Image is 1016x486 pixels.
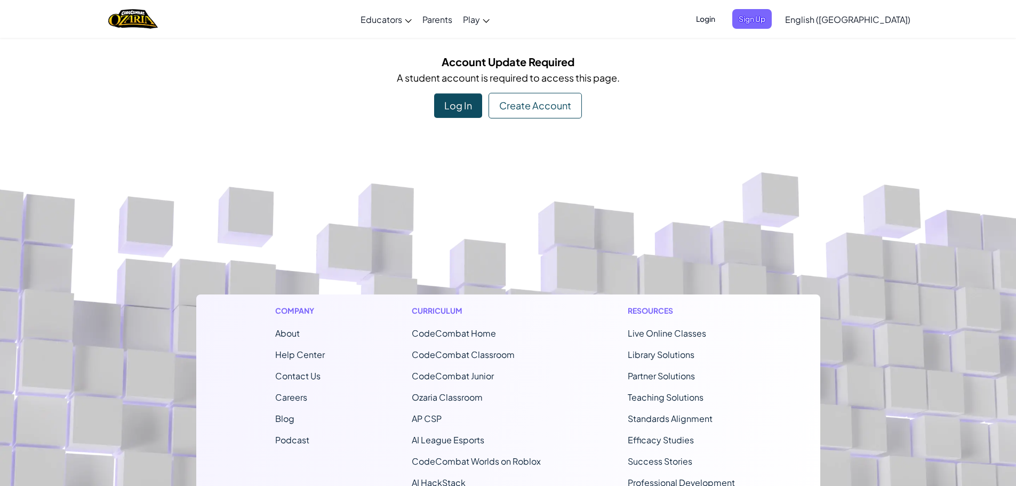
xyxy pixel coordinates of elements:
[628,413,713,424] a: Standards Alignment
[361,14,402,25] span: Educators
[275,370,321,381] span: Contact Us
[412,328,496,339] span: CodeCombat Home
[628,305,741,316] h1: Resources
[732,9,772,29] button: Sign Up
[355,5,417,34] a: Educators
[412,413,442,424] a: AP CSP
[275,392,307,403] a: Careers
[412,434,484,445] a: AI League Esports
[785,14,910,25] span: English ([GEOGRAPHIC_DATA])
[417,5,458,34] a: Parents
[275,413,294,424] a: Blog
[204,70,812,85] p: A student account is required to access this page.
[628,392,703,403] a: Teaching Solutions
[463,14,480,25] span: Play
[412,305,541,316] h1: Curriculum
[412,349,515,360] a: CodeCombat Classroom
[275,305,325,316] h1: Company
[434,93,482,118] div: Log In
[108,8,158,30] img: Home
[628,456,692,467] a: Success Stories
[108,8,158,30] a: Ozaria by CodeCombat logo
[275,434,309,445] a: Podcast
[275,328,300,339] a: About
[458,5,495,34] a: Play
[204,53,812,70] h5: Account Update Required
[412,456,541,467] a: CodeCombat Worlds on Roblox
[628,434,694,445] a: Efficacy Studies
[628,328,706,339] a: Live Online Classes
[628,370,695,381] a: Partner Solutions
[628,349,694,360] a: Library Solutions
[690,9,722,29] button: Login
[412,392,483,403] a: Ozaria Classroom
[275,349,325,360] a: Help Center
[489,93,582,118] div: Create Account
[780,5,916,34] a: English ([GEOGRAPHIC_DATA])
[412,370,494,381] a: CodeCombat Junior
